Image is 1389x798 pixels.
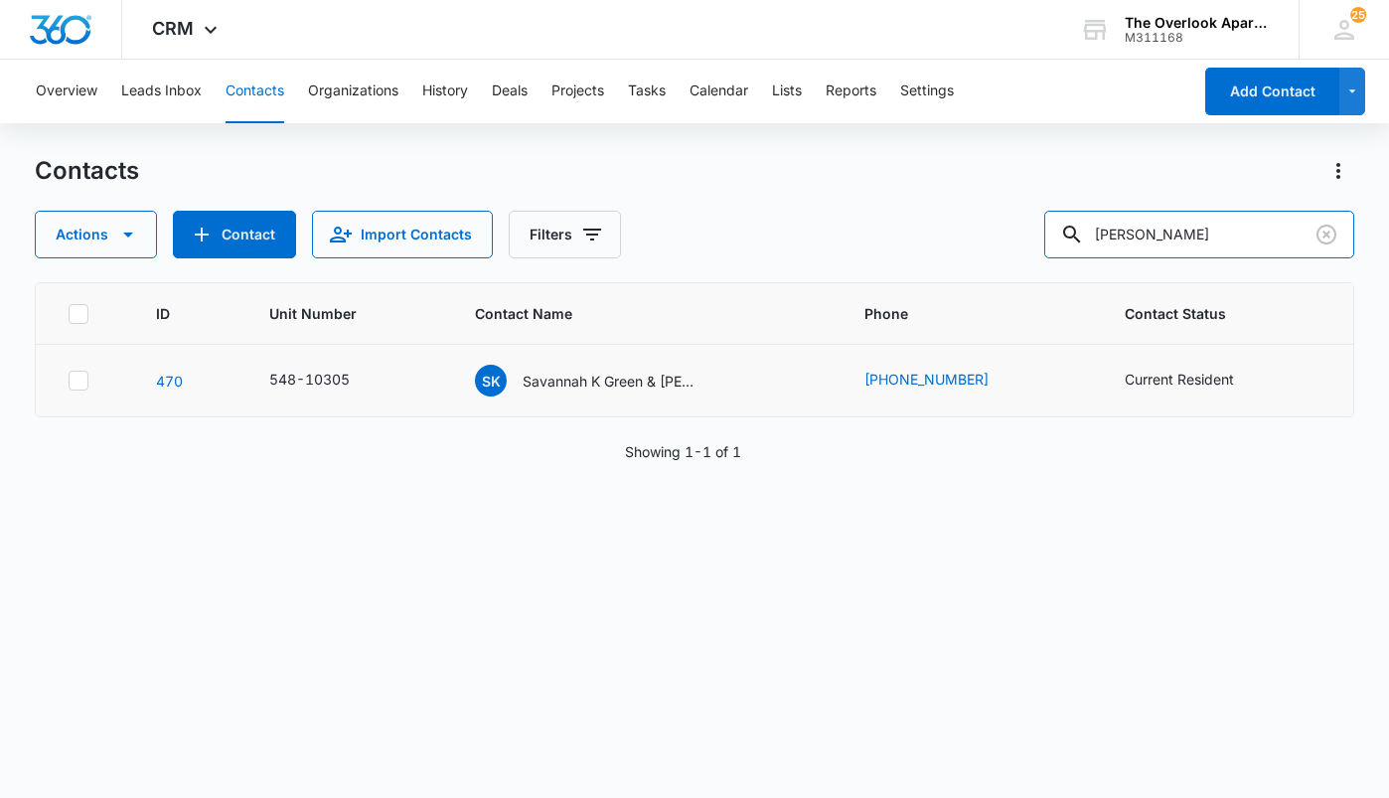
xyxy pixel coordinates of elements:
[1044,211,1354,258] input: Search Contacts
[900,60,954,123] button: Settings
[690,60,748,123] button: Calendar
[1125,303,1293,324] span: Contact Status
[475,303,788,324] span: Contact Name
[1125,369,1234,390] div: Current Resident
[1311,219,1342,250] button: Clear
[551,60,604,123] button: Projects
[1125,15,1270,31] div: account name
[1322,155,1354,187] button: Actions
[475,365,737,397] div: Contact Name - Savannah K Green & Kohen A Hubble - Select to Edit Field
[121,60,202,123] button: Leads Inbox
[1125,369,1270,393] div: Contact Status - Current Resident - Select to Edit Field
[625,441,741,462] p: Showing 1-1 of 1
[1350,7,1366,23] span: 25
[475,365,507,397] span: SK
[269,303,427,324] span: Unit Number
[36,60,97,123] button: Overview
[1350,7,1366,23] div: notifications count
[826,60,876,123] button: Reports
[35,156,139,186] h1: Contacts
[156,303,193,324] span: ID
[492,60,528,123] button: Deals
[772,60,802,123] button: Lists
[1125,31,1270,45] div: account id
[422,60,468,123] button: History
[308,60,398,123] button: Organizations
[628,60,666,123] button: Tasks
[173,211,296,258] button: Add Contact
[35,211,157,258] button: Actions
[864,369,989,390] a: [PHONE_NUMBER]
[152,18,194,39] span: CRM
[226,60,284,123] button: Contacts
[312,211,493,258] button: Import Contacts
[523,371,701,392] p: Savannah K Green & [PERSON_NAME] A [PERSON_NAME]
[269,369,386,393] div: Unit Number - 548-10305 - Select to Edit Field
[156,373,183,390] a: Navigate to contact details page for Savannah K Green & Kohen A Hubble
[864,303,1048,324] span: Phone
[269,369,350,390] div: 548-10305
[1205,68,1339,115] button: Add Contact
[509,211,621,258] button: Filters
[864,369,1024,393] div: Phone - (970) 324-6842 - Select to Edit Field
